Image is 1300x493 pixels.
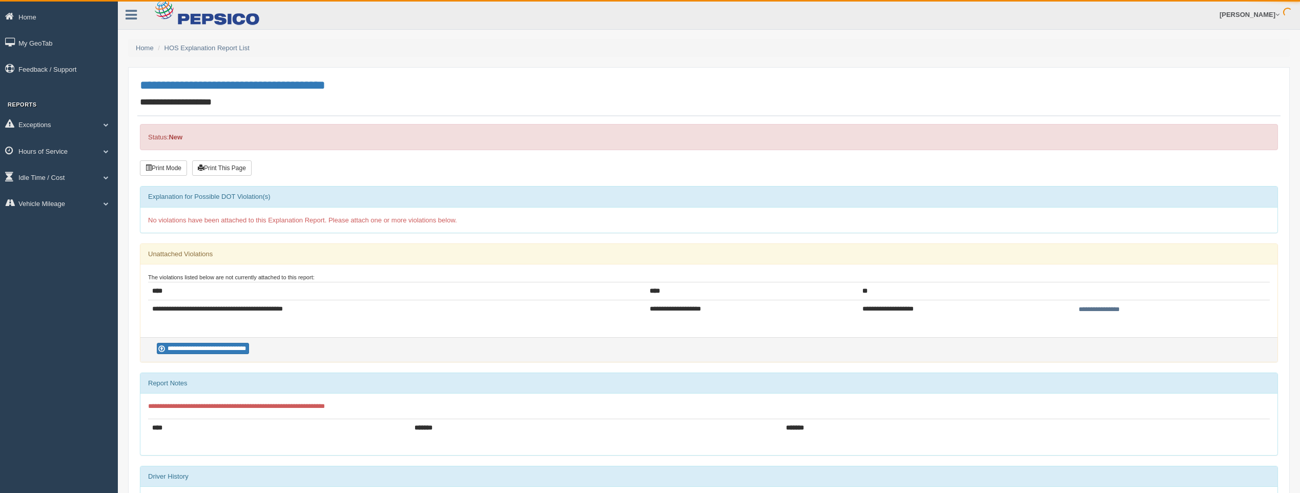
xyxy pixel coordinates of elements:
button: Print This Page [192,160,252,176]
small: The violations listed below are not currently attached to this report: [148,274,315,280]
div: Status: [140,124,1278,150]
a: HOS Explanation Report List [164,44,250,52]
div: Driver History [140,466,1277,487]
span: No violations have been attached to this Explanation Report. Please attach one or more violations... [148,216,457,224]
div: Unattached Violations [140,244,1277,264]
div: Report Notes [140,373,1277,394]
a: Home [136,44,154,52]
button: Print Mode [140,160,187,176]
strong: New [169,133,182,141]
div: Explanation for Possible DOT Violation(s) [140,187,1277,207]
